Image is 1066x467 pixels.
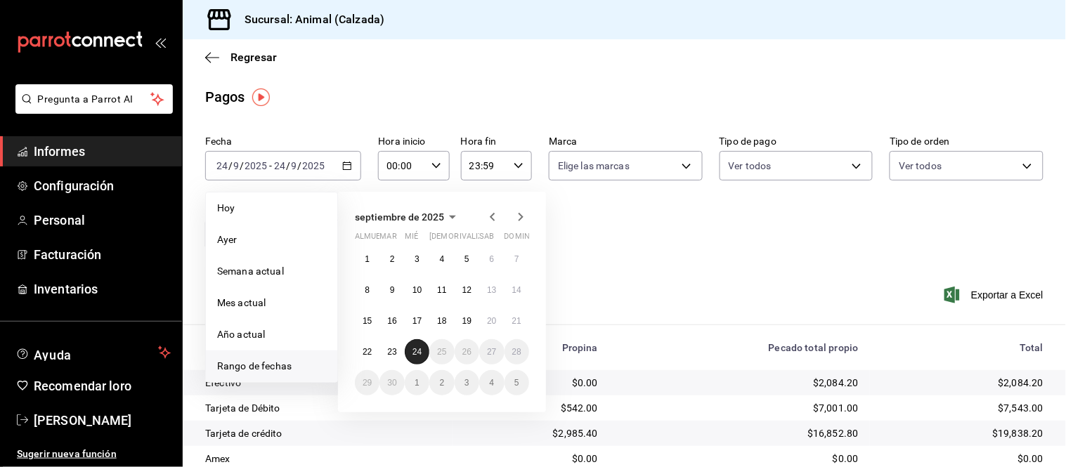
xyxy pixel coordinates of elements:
font: rivalizar [455,232,493,241]
font: 3 [415,254,420,264]
font: Elige las marcas [558,160,630,171]
abbr: 7 de septiembre de 2025 [514,254,519,264]
button: 4 de septiembre de 2025 [429,246,454,272]
abbr: viernes [455,232,493,246]
font: 13 [487,285,496,295]
font: 4 [489,378,494,388]
abbr: 25 de septiembre de 2025 [437,347,446,357]
font: 3 [464,378,469,388]
abbr: jueves [429,232,512,246]
font: 8 [365,285,370,295]
button: 12 de septiembre de 2025 [455,277,479,303]
abbr: 4 de septiembre de 2025 [440,254,445,264]
font: Marca [549,136,578,147]
font: Ayer [217,234,238,245]
font: Ver todos [899,160,942,171]
font: Amex [205,453,230,464]
font: $2,084.20 [813,377,858,388]
button: 2 de septiembre de 2025 [379,246,404,272]
input: -- [216,160,228,171]
font: 21 [512,316,521,326]
font: 7 [514,254,519,264]
abbr: 6 de septiembre de 2025 [489,254,494,264]
font: Exportar a Excel [971,289,1044,301]
font: / [286,160,290,171]
button: 7 de septiembre de 2025 [505,246,529,272]
font: Regresar [230,51,277,64]
input: -- [273,160,286,171]
abbr: 4 de octubre de 2025 [489,378,494,388]
button: 5 de septiembre de 2025 [455,246,479,272]
input: ---- [302,160,326,171]
abbr: 2 de septiembre de 2025 [390,254,395,264]
font: Año actual [217,329,265,340]
abbr: 5 de septiembre de 2025 [464,254,469,264]
font: 12 [462,285,472,295]
abbr: 28 de septiembre de 2025 [512,347,521,357]
abbr: 19 de septiembre de 2025 [462,316,472,326]
abbr: 29 de septiembre de 2025 [363,378,372,388]
button: Exportar a Excel [947,287,1044,303]
button: 9 de septiembre de 2025 [379,277,404,303]
button: 27 de septiembre de 2025 [479,339,504,364]
abbr: miércoles [405,232,418,246]
font: 1 [365,254,370,264]
font: 5 [464,254,469,264]
font: 16 [387,316,396,326]
abbr: 20 de septiembre de 2025 [487,316,496,326]
font: 2 [390,254,395,264]
font: $0.00 [1018,453,1044,464]
font: $7,543.00 [999,402,1044,414]
font: $542.00 [561,402,598,414]
abbr: martes [379,232,396,246]
font: [DEMOGRAPHIC_DATA] [429,232,512,241]
font: 30 [387,378,396,388]
button: abrir_cajón_menú [155,37,166,48]
button: 11 de septiembre de 2025 [429,277,454,303]
button: 14 de septiembre de 2025 [505,277,529,303]
button: 19 de septiembre de 2025 [455,308,479,334]
abbr: domingo [505,232,538,246]
abbr: 26 de septiembre de 2025 [462,347,472,357]
font: Tipo de pago [720,136,777,147]
button: 1 de septiembre de 2025 [355,246,379,272]
abbr: 3 de septiembre de 2025 [415,254,420,264]
font: 5 [514,378,519,388]
button: 16 de septiembre de 2025 [379,308,404,334]
abbr: 9 de septiembre de 2025 [390,285,395,295]
abbr: 1 de septiembre de 2025 [365,254,370,264]
abbr: sábado [479,232,494,246]
button: 23 de septiembre de 2025 [379,339,404,364]
button: 15 de septiembre de 2025 [355,308,379,334]
font: 27 [487,347,496,357]
font: mar [379,232,396,241]
font: 10 [412,285,422,295]
button: 18 de septiembre de 2025 [429,308,454,334]
font: $0.00 [572,377,598,388]
button: 22 de septiembre de 2025 [355,339,379,364]
font: mié [405,232,418,241]
font: Tipo de orden [890,136,950,147]
font: Semana actual [217,265,284,277]
font: Hora fin [461,136,497,147]
font: $2,985.40 [553,428,598,439]
abbr: 14 de septiembre de 2025 [512,285,521,295]
font: sab [479,232,494,241]
font: 1 [415,378,420,388]
button: 2 de octubre de 2025 [429,370,454,395]
font: $2,084.20 [999,377,1044,388]
abbr: 8 de septiembre de 2025 [365,285,370,295]
abbr: 10 de septiembre de 2025 [412,285,422,295]
font: septiembre de 2025 [355,211,444,223]
font: 15 [363,316,372,326]
a: Pregunta a Parrot AI [10,102,173,117]
abbr: lunes [355,232,396,246]
font: Sugerir nueva función [17,448,117,459]
abbr: 18 de septiembre de 2025 [437,316,446,326]
button: septiembre de 2025 [355,209,461,225]
font: Efectivo [205,377,241,388]
img: Marcador de información sobre herramientas [252,88,270,106]
font: 11 [437,285,446,295]
abbr: 3 de octubre de 2025 [464,378,469,388]
font: 14 [512,285,521,295]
